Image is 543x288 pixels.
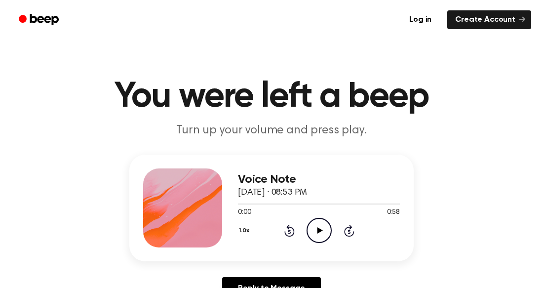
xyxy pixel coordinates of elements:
[238,173,400,186] h3: Voice Note
[399,8,441,31] a: Log in
[387,207,400,218] span: 0:58
[82,123,461,139] p: Turn up your volume and press play.
[12,10,68,30] a: Beep
[238,207,251,218] span: 0:00
[238,222,253,239] button: 1.0x
[238,188,307,197] span: [DATE] · 08:53 PM
[19,79,524,115] h1: You were left a beep
[447,10,531,29] a: Create Account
